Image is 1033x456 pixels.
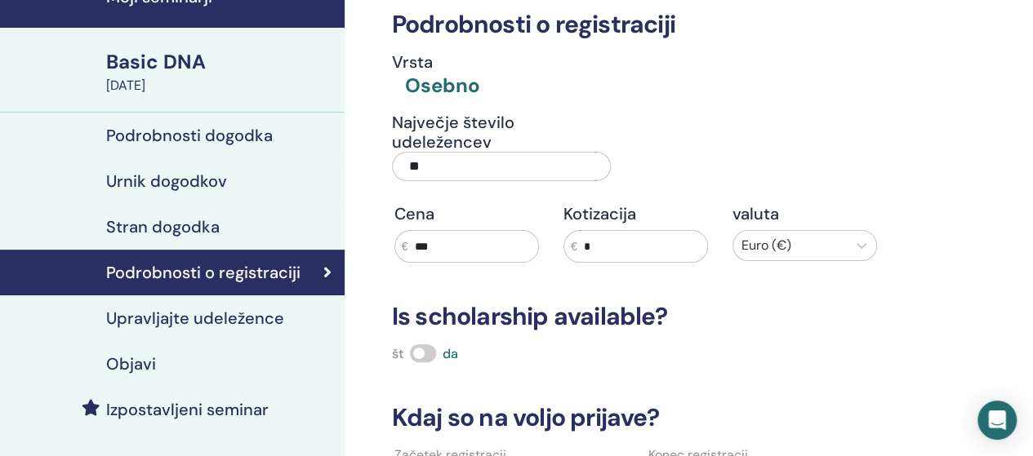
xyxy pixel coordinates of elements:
h4: Stran dogodka [106,217,220,237]
div: [DATE] [106,76,335,95]
div: Basic DNA [106,48,335,76]
span: da [443,345,458,362]
h4: Kotizacija [563,204,708,224]
h4: Urnik dogodkov [106,171,227,191]
h4: Objavi [106,354,156,374]
h4: Največje število udeležencev [392,113,612,152]
input: Največje število udeležencev [392,152,612,181]
h3: Podrobnosti o registraciji [382,10,889,39]
h4: valuta [732,204,877,224]
h4: Podrobnosti o registraciji [106,263,301,282]
h3: Kdaj so na voljo prijave? [382,403,889,432]
div: Osebno [405,72,480,100]
h4: Cena [394,204,539,224]
a: Basic DNA[DATE] [96,48,345,95]
h3: Is scholarship available? [382,302,889,331]
div: Open Intercom Messenger [977,401,1017,440]
span: št [392,345,403,362]
span: € [571,238,577,255]
span: € [402,238,408,255]
h4: Izpostavljeni seminar [106,400,269,419]
h4: Vrsta [392,52,480,72]
h4: Upravljajte udeležence [106,308,284,328]
h4: Podrobnosti dogodka [106,126,273,145]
